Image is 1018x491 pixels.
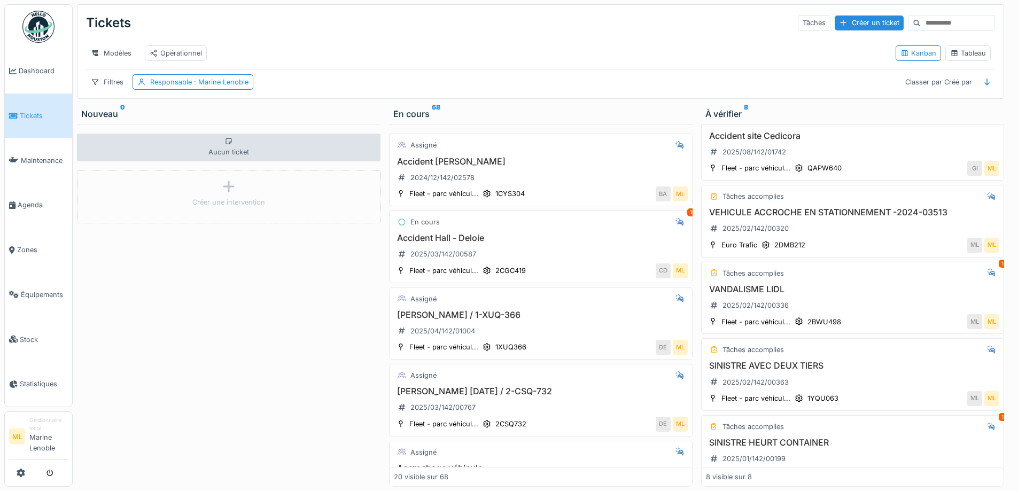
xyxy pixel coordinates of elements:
[967,161,982,176] div: GI
[9,428,25,445] li: ML
[409,266,478,276] div: Fleet - parc véhicul...
[656,417,671,432] div: DE
[807,317,841,327] div: 2BWU498
[722,191,784,201] div: Tâches accomplies
[900,74,977,90] div: Classer par Créé par
[29,416,68,457] li: Marine Lenoble
[722,422,784,432] div: Tâches accomplies
[984,314,999,329] div: ML
[721,393,790,403] div: Fleet - parc véhicul...
[120,107,125,120] sup: 0
[394,233,688,243] h3: Accident Hall - Deloie
[999,260,1006,268] div: 1
[5,272,72,317] a: Équipements
[835,15,904,30] div: Créer un ticket
[656,340,671,355] div: DE
[20,111,68,121] span: Tickets
[495,419,526,429] div: 2CSQ732
[706,131,1000,141] h3: Accident site Cedicora
[721,240,757,250] div: Euro Trafic
[706,438,1000,448] h3: SINISTRE HEURT CONTAINER
[706,207,1000,217] h3: VEHICULE ACCROCHE EN STATIONNEMENT -2024-03513
[394,386,688,396] h3: [PERSON_NAME] [DATE] / 2-CSQ-732
[722,454,786,464] div: 2025/01/142/00199
[409,419,478,429] div: Fleet - parc véhicul...
[984,161,999,176] div: ML
[950,48,986,58] div: Tableau
[687,208,695,216] div: 1
[394,157,688,167] h3: Accident [PERSON_NAME]
[967,314,982,329] div: ML
[394,472,448,482] div: 20 visible sur 68
[656,186,671,201] div: BA
[9,416,68,460] a: ML Gestionnaire localMarine Lenoble
[673,263,688,278] div: ML
[656,263,671,278] div: CD
[20,334,68,345] span: Stock
[21,290,68,300] span: Équipements
[722,300,789,310] div: 2025/02/142/00336
[86,74,128,90] div: Filtres
[21,155,68,166] span: Maintenance
[18,200,68,210] span: Agenda
[5,362,72,407] a: Statistiques
[495,266,526,276] div: 2CGC419
[967,238,982,253] div: ML
[721,163,790,173] div: Fleet - parc véhicul...
[744,107,748,120] sup: 8
[410,447,437,457] div: Assigné
[706,472,752,482] div: 8 visible sur 8
[432,107,440,120] sup: 68
[410,402,476,412] div: 2025/03/142/00767
[5,317,72,362] a: Stock
[410,249,476,259] div: 2025/03/142/00587
[673,186,688,201] div: ML
[5,138,72,183] a: Maintenance
[673,340,688,355] div: ML
[721,317,790,327] div: Fleet - parc véhicul...
[984,391,999,406] div: ML
[29,416,68,433] div: Gestionnaire local
[22,11,55,43] img: Badge_color-CXgf-gQk.svg
[706,284,1000,294] h3: VANDALISME LIDL
[410,370,437,380] div: Assigné
[798,15,830,30] div: Tâches
[150,48,202,58] div: Opérationnel
[192,197,265,207] div: Créer une intervention
[81,107,376,120] div: Nouveau
[192,78,248,86] span: : Marine Lenoble
[495,342,526,352] div: 1XUQ366
[410,173,475,183] div: 2024/12/142/02578
[999,413,1006,421] div: 1
[86,45,136,61] div: Modèles
[722,223,789,233] div: 2025/02/142/00320
[722,345,784,355] div: Tâches accomplies
[807,163,842,173] div: QAPW640
[393,107,688,120] div: En cours
[984,238,999,253] div: ML
[706,361,1000,371] h3: SINISTRE AVEC DEUX TIERS
[150,77,248,87] div: Responsable
[673,417,688,432] div: ML
[409,342,478,352] div: Fleet - parc véhicul...
[774,240,805,250] div: 2DMB212
[77,134,380,161] div: Aucun ticket
[410,140,437,150] div: Assigné
[807,393,838,403] div: 1YQU063
[722,377,789,387] div: 2025/02/142/00363
[17,245,68,255] span: Zones
[5,93,72,138] a: Tickets
[410,294,437,304] div: Assigné
[495,189,525,199] div: 1CYS304
[409,189,478,199] div: Fleet - parc véhicul...
[20,379,68,389] span: Statistiques
[5,183,72,228] a: Agenda
[705,107,1000,120] div: À vérifier
[722,268,784,278] div: Tâches accomplies
[5,49,72,93] a: Dashboard
[394,310,688,320] h3: [PERSON_NAME] / 1-XUQ-366
[86,9,131,37] div: Tickets
[19,66,68,76] span: Dashboard
[967,391,982,406] div: ML
[900,48,936,58] div: Kanban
